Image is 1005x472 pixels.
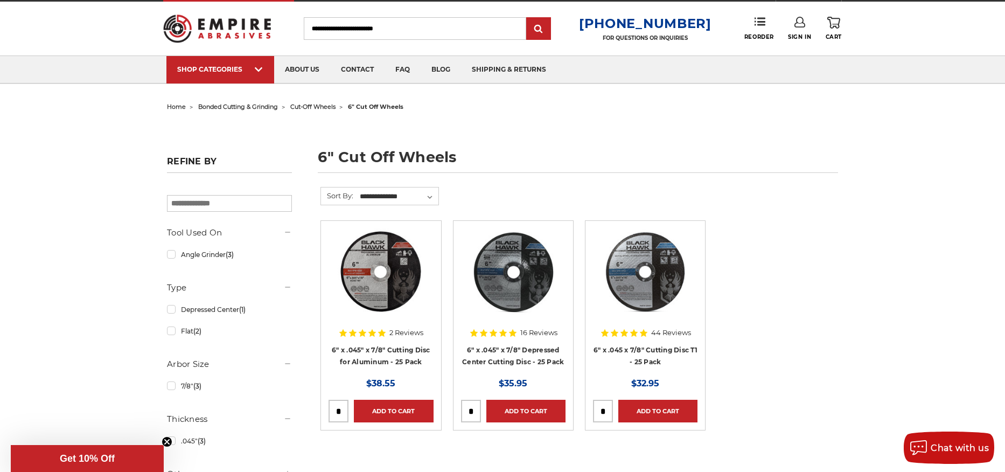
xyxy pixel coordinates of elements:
span: Sign In [788,33,811,40]
a: Reorder [744,17,774,40]
span: $38.55 [366,378,395,388]
span: 16 Reviews [520,329,557,336]
a: Cart [826,17,842,40]
span: 6" cut off wheels [348,103,403,110]
a: 6" x .045 x 7/8" Cutting Disc T1 [593,228,697,333]
span: 2 Reviews [389,329,423,336]
a: faq [385,56,421,84]
label: Sort By: [321,188,353,204]
select: Sort By: [358,189,438,205]
button: Chat with us [904,432,994,464]
a: bonded cutting & grinding [198,103,278,110]
span: Get 10% Off [60,453,115,464]
h5: Refine by [167,156,292,173]
a: 6 inch cut off wheel for aluminum [329,228,433,333]
a: .045" [167,432,292,450]
a: Depressed Center [167,300,292,319]
img: 6" x .045 x 7/8" Cutting Disc T1 [602,228,688,315]
button: Close teaser [162,436,172,447]
a: 6" x .045" x 7/8" Cutting Disc for Aluminum - 25 Pack [332,346,430,366]
span: (2) [193,327,201,335]
span: (3) [193,382,201,390]
input: Submit [528,18,549,40]
span: (3) [226,251,234,259]
h5: Thickness [167,413,292,426]
span: (3) [198,437,206,445]
a: [PHONE_NUMBER] [579,16,711,31]
a: Angle Grinder [167,245,292,264]
span: Chat with us [931,443,989,453]
a: 6" x .045 x 7/8" Cutting Disc T1 - 25 Pack [594,346,697,366]
img: 6" x .045" x 7/8" Depressed Center Type 27 Cut Off Wheel [470,228,556,315]
a: home [167,103,186,110]
a: cut-off wheels [290,103,336,110]
a: Add to Cart [486,400,566,422]
a: 7/8" [167,377,292,395]
a: 6" x .045" x 7/8" Depressed Center Cutting Disc - 25 Pack [462,346,564,366]
a: Quick view [608,261,682,282]
a: Flat [167,322,292,341]
img: 6 inch cut off wheel for aluminum [338,228,424,315]
span: Cart [826,33,842,40]
span: $35.95 [499,378,527,388]
a: shipping & returns [461,56,557,84]
div: SHOP CATEGORIES [177,65,263,73]
h5: Arbor Size [167,358,292,371]
a: contact [330,56,385,84]
a: Add to Cart [354,400,433,422]
a: blog [421,56,461,84]
a: Add to Cart [618,400,697,422]
a: Quick view [476,261,550,282]
a: 6" x .045" x 7/8" Depressed Center Type 27 Cut Off Wheel [461,228,566,333]
a: about us [274,56,330,84]
img: Empire Abrasives [163,8,271,50]
span: Reorder [744,33,774,40]
p: FOR QUESTIONS OR INQUIRIES [579,34,711,41]
a: Quick view [344,261,418,282]
h5: Tool Used On [167,226,292,239]
h1: 6" cut off wheels [318,150,838,173]
span: (1) [239,306,246,314]
h5: Type [167,281,292,294]
div: Get 10% OffClose teaser [11,445,164,472]
span: 44 Reviews [651,329,691,336]
span: $32.95 [631,378,659,388]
